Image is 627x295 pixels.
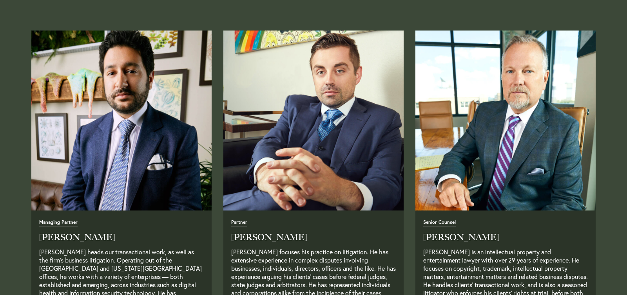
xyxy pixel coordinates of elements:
span: Partner [231,220,247,227]
h2: [PERSON_NAME] [423,233,588,242]
a: Read Full Bio [223,31,404,210]
img: neema_amini-4-1024x1024.jpg [27,26,216,215]
h2: [PERSON_NAME] [231,233,396,242]
span: Managing Partner [39,220,78,227]
a: Read Full Bio [415,31,596,210]
a: Read Full Bio [31,31,212,210]
img: alex_conant-1024x1024.jpg [223,31,404,210]
img: buck_mckinney-1024x1024.jpg [415,31,596,210]
span: Senior Counsel [423,220,456,227]
h2: [PERSON_NAME] [39,233,204,242]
